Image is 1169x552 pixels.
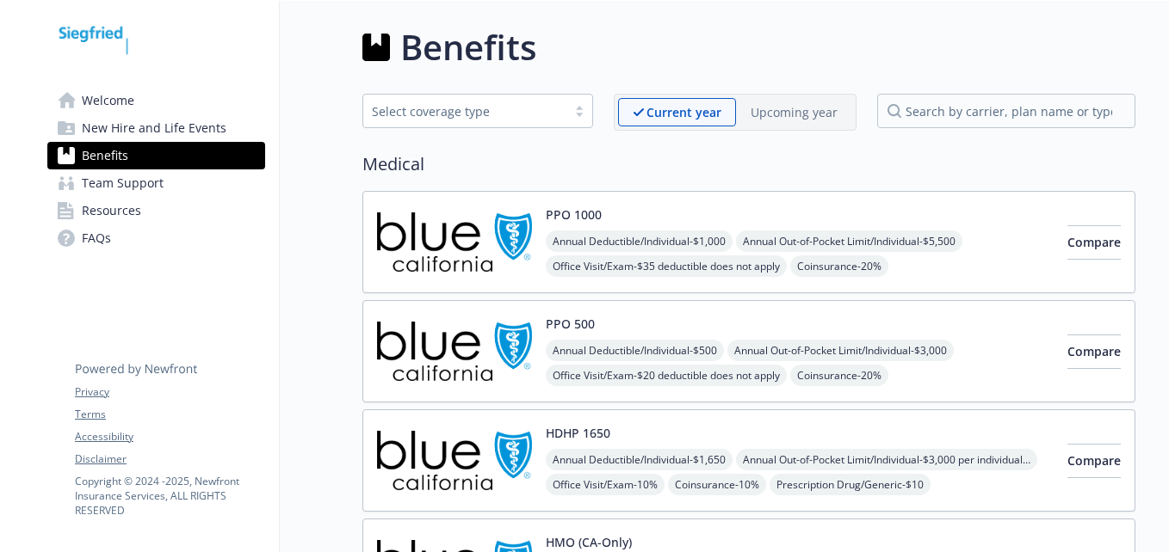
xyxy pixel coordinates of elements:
[546,533,632,551] button: HMO (CA-Only)
[546,474,665,495] span: Office Visit/Exam - 10%
[400,21,536,73] h1: Benefits
[736,449,1037,470] span: Annual Out-of-Pocket Limit/Individual - $3,000 per individual / $3,500 per family member
[1067,343,1121,359] span: Compare
[1067,225,1121,260] button: Compare
[47,114,265,142] a: New Hire and Life Events
[1067,334,1121,369] button: Compare
[82,142,128,169] span: Benefits
[377,315,532,388] img: Blue Shield of California carrier logo
[1067,444,1121,478] button: Compare
[47,87,265,114] a: Welcome
[82,197,141,224] span: Resources
[736,230,962,252] span: Annual Out-of-Pocket Limit/Individual - $5,500
[770,474,931,495] span: Prescription Drug/Generic - $10
[668,474,766,495] span: Coinsurance - 10%
[75,384,264,400] a: Privacy
[546,230,733,252] span: Annual Deductible/Individual - $1,000
[546,340,724,361] span: Annual Deductible/Individual - $500
[790,365,888,386] span: Coinsurance - 20%
[1067,234,1121,250] span: Compare
[1067,452,1121,469] span: Compare
[47,142,265,169] a: Benefits
[75,474,264,518] p: Copyright © 2024 - 2025 , Newfront Insurance Services, ALL RIGHTS RESERVED
[47,169,265,197] a: Team Support
[377,424,532,497] img: Blue Shield of California carrier logo
[546,449,733,470] span: Annual Deductible/Individual - $1,650
[82,224,111,252] span: FAQs
[877,94,1135,128] input: search by carrier, plan name or type
[546,255,787,277] span: Office Visit/Exam - $35 deductible does not apply
[646,103,721,121] p: Current year
[546,365,787,386] span: Office Visit/Exam - $20 deductible does not apply
[372,102,558,120] div: Select coverage type
[727,340,954,361] span: Annual Out-of-Pocket Limit/Individual - $3,000
[82,169,164,197] span: Team Support
[82,114,226,142] span: New Hire and Life Events
[546,424,610,442] button: HDHP 1650
[47,197,265,224] a: Resources
[546,315,595,333] button: PPO 500
[75,451,264,467] a: Disclaimer
[75,407,264,422] a: Terms
[377,205,532,279] img: Blue Shield of California carrier logo
[751,103,838,121] p: Upcoming year
[47,224,265,252] a: FAQs
[82,87,134,114] span: Welcome
[362,151,1135,177] h2: Medical
[546,205,602,224] button: PPO 1000
[790,255,888,277] span: Coinsurance - 20%
[75,429,264,445] a: Accessibility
